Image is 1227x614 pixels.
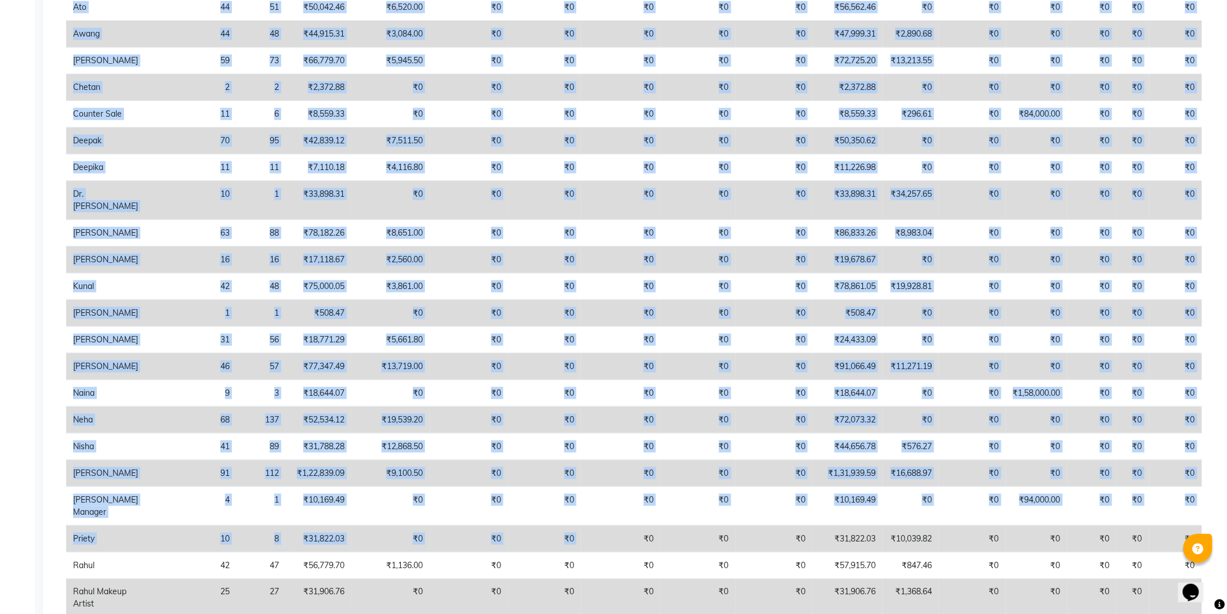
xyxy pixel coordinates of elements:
td: 63 [155,220,237,247]
td: ₹508.47 [286,300,351,327]
td: ₹0 [508,128,582,154]
td: ₹0 [351,380,430,407]
td: ₹33,898.31 [286,181,351,220]
td: 9 [155,380,237,407]
td: ₹0 [581,154,660,181]
td: ₹0 [1149,48,1202,74]
td: ₹0 [736,21,813,48]
td: ₹0 [736,128,813,154]
td: ₹18,644.07 [812,380,883,407]
td: ₹11,271.19 [883,353,939,380]
td: ₹19,539.20 [351,407,430,434]
td: ₹0 [1006,181,1068,220]
td: ₹2,372.88 [286,74,351,101]
td: 16 [237,247,286,273]
td: ₹0 [736,300,813,327]
td: ₹0 [508,247,582,273]
td: ₹0 [660,101,735,128]
td: ₹0 [1117,300,1149,327]
td: ₹0 [660,434,735,460]
td: 42 [155,273,237,300]
td: 10 [155,181,237,220]
td: ₹0 [939,247,1005,273]
td: ₹0 [1149,154,1202,181]
td: 3 [237,380,286,407]
td: ₹44,915.31 [286,21,351,48]
td: ₹0 [736,380,813,407]
td: ₹3,084.00 [351,21,430,48]
td: ₹0 [660,181,735,220]
td: ₹8,559.33 [286,101,351,128]
td: 89 [237,434,286,460]
td: ₹0 [508,21,582,48]
td: ₹0 [508,300,582,327]
td: ₹0 [508,74,582,101]
td: ₹0 [939,273,1005,300]
td: ₹0 [1117,154,1149,181]
td: ₹34,257.65 [883,181,939,220]
td: ₹0 [1006,128,1068,154]
td: ₹0 [581,21,660,48]
td: ₹13,719.00 [351,353,430,380]
td: ₹0 [430,181,508,220]
td: ₹508.47 [812,300,883,327]
td: 56 [237,327,286,353]
td: ₹0 [1117,48,1149,74]
td: ₹0 [939,380,1005,407]
td: ₹0 [430,273,508,300]
td: ₹0 [1117,128,1149,154]
td: ₹0 [1006,74,1068,101]
td: ₹0 [1117,101,1149,128]
iframe: chat widget [1178,568,1215,602]
td: 11 [237,154,286,181]
td: ₹0 [660,21,735,48]
td: ₹0 [1149,181,1202,220]
td: ₹0 [736,247,813,273]
td: ₹0 [736,327,813,353]
td: ₹2,560.00 [351,247,430,273]
td: 73 [237,48,286,74]
td: 48 [237,21,286,48]
td: ₹7,110.18 [286,154,351,181]
td: ₹0 [1149,273,1202,300]
td: ₹0 [581,380,660,407]
td: ₹0 [736,220,813,247]
td: ₹0 [1006,154,1068,181]
td: ₹0 [660,273,735,300]
td: ₹0 [508,220,582,247]
td: ₹0 [1068,21,1117,48]
td: ₹0 [1117,181,1149,220]
td: ₹50,350.62 [812,128,883,154]
td: ₹0 [508,353,582,380]
td: ₹5,945.50 [351,48,430,74]
td: ₹91,066.49 [812,353,883,380]
td: ₹0 [430,380,508,407]
td: ₹0 [736,154,813,181]
td: 1 [155,300,237,327]
td: 2 [237,74,286,101]
td: 91 [155,460,237,487]
td: ₹0 [430,128,508,154]
td: ₹0 [883,74,939,101]
td: ₹84,000.00 [1006,101,1068,128]
td: ₹0 [939,300,1005,327]
td: ₹0 [1149,128,1202,154]
td: ₹72,725.20 [812,48,883,74]
td: 11 [155,101,237,128]
td: ₹0 [736,74,813,101]
td: ₹2,372.88 [812,74,883,101]
td: ₹0 [1068,273,1117,300]
td: ₹0 [883,247,939,273]
td: ₹0 [430,21,508,48]
td: ₹0 [1068,353,1117,380]
td: ₹0 [430,220,508,247]
td: ₹12,868.50 [351,434,430,460]
td: ₹8,651.00 [351,220,430,247]
td: ₹0 [430,154,508,181]
td: ₹0 [939,220,1005,247]
td: ₹296.61 [883,101,939,128]
td: ₹0 [1068,181,1117,220]
td: ₹8,983.04 [883,220,939,247]
td: ₹66,779.70 [286,48,351,74]
td: ₹0 [1068,220,1117,247]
